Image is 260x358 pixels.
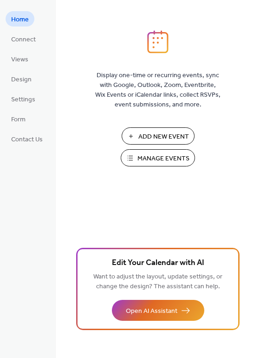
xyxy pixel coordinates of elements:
span: Views [11,55,28,65]
a: Form [6,111,31,126]
span: Connect [11,35,36,45]
a: Views [6,51,34,66]
span: Form [11,115,26,125]
button: Add New Event [122,127,195,145]
span: Home [11,15,29,25]
button: Open AI Assistant [112,300,204,321]
a: Design [6,71,37,86]
span: Open AI Assistant [126,306,177,316]
button: Manage Events [121,149,195,166]
span: Settings [11,95,35,105]
a: Connect [6,31,41,46]
img: logo_icon.svg [147,30,169,53]
span: Want to adjust the layout, update settings, or change the design? The assistant can help. [93,271,222,293]
span: Add New Event [138,132,189,142]
span: Manage Events [137,154,189,164]
span: Contact Us [11,135,43,145]
a: Settings [6,91,41,106]
a: Contact Us [6,131,48,146]
span: Display one-time or recurring events, sync with Google, Outlook, Zoom, Eventbrite, Wix Events or ... [95,71,221,110]
span: Edit Your Calendar with AI [112,257,204,270]
span: Design [11,75,32,85]
a: Home [6,11,34,27]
